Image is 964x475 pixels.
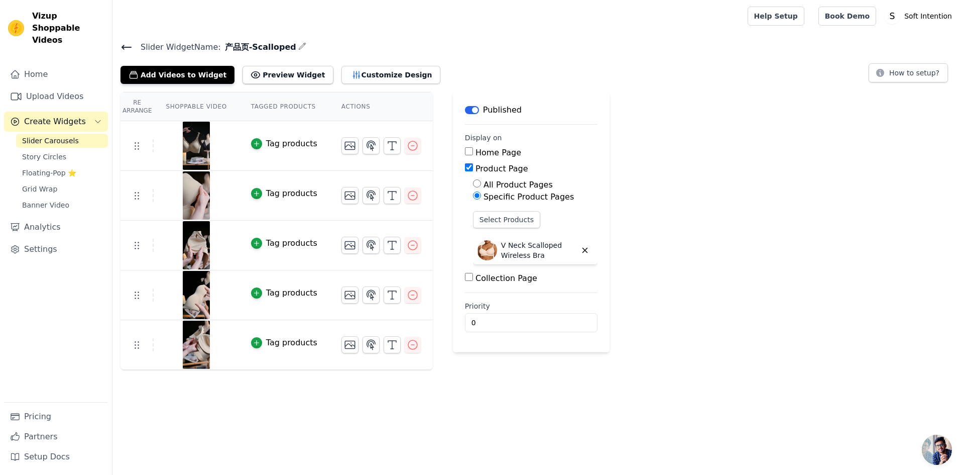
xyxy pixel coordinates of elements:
[576,242,593,259] button: Delete widget
[266,187,317,200] div: Tag products
[8,20,24,36] img: Vizup
[182,321,210,369] img: tn-a37d23c0790d49a4bd61f1a11b17d8f7.png
[475,148,521,157] label: Home Page
[884,7,956,25] button: S Soft Intention
[133,41,221,53] span: Slider Widget Name:
[475,164,528,173] label: Product Page
[22,168,76,178] span: Floating-Pop ⭐
[922,435,952,465] div: 开放式聊天
[298,40,306,54] div: Edit Name
[484,192,574,202] label: Specific Product Pages
[483,104,522,116] p: Published
[341,336,358,353] button: Change Thumbnail
[341,137,358,154] button: Change Thumbnail
[748,7,804,26] a: Help Setup
[501,240,576,260] p: V Neck Scalloped Wireless Bra
[341,237,358,254] button: Change Thumbnail
[329,92,433,121] th: Actions
[239,92,329,121] th: Tagged Products
[251,138,317,150] button: Tag products
[32,10,104,46] span: Vizup Shoppable Videos
[221,41,296,53] span: 产品页-Scalloped
[22,200,69,210] span: Banner Video
[251,237,317,249] button: Tag products
[251,287,317,299] button: Tag products
[465,133,502,143] legend: Display on
[818,7,876,26] a: Book Demo
[251,337,317,349] button: Tag products
[243,66,333,84] button: Preview Widget
[266,237,317,249] div: Tag products
[16,182,108,196] a: Grid Wrap
[4,447,108,467] a: Setup Docs
[477,240,497,260] img: V Neck Scalloped Wireless Bra
[4,427,108,447] a: Partners
[16,198,108,212] a: Banner Video
[266,337,317,349] div: Tag products
[16,150,108,164] a: Story Circles
[869,70,948,80] a: How to setup?
[473,211,540,228] button: Select Products
[154,92,238,121] th: Shoppable Video
[4,64,108,84] a: Home
[22,136,79,146] span: Slider Carousels
[120,92,154,121] th: Re Arrange
[16,166,108,180] a: Floating-Pop ⭐
[266,287,317,299] div: Tag products
[22,152,66,162] span: Story Circles
[900,7,956,25] p: Soft Intention
[22,184,57,194] span: Grid Wrap
[182,271,210,319] img: tn-5671e2305e73482fa76c0cc6a08b5bdf.png
[869,63,948,82] button: How to setup?
[266,138,317,150] div: Tag products
[341,66,440,84] button: Customize Design
[251,187,317,200] button: Tag products
[890,11,895,21] text: S
[475,273,537,283] label: Collection Page
[484,180,553,189] label: All Product Pages
[4,407,108,427] a: Pricing
[4,217,108,237] a: Analytics
[182,221,210,269] img: tn-faf31950a5ab4195944237dc4ddbe5c0.png
[182,171,210,220] img: tn-208eae1aaf2e4274bfa9e24debd67b0d.png
[16,134,108,148] a: Slider Carousels
[4,86,108,107] a: Upload Videos
[4,239,108,259] a: Settings
[465,301,597,311] label: Priority
[4,112,108,132] button: Create Widgets
[341,287,358,304] button: Change Thumbnail
[341,187,358,204] button: Change Thumbnail
[24,116,86,128] span: Create Widgets
[182,122,210,170] img: tn-320db4f6f9c546dfa8f9892509648fe5.png
[120,66,234,84] button: Add Videos to Widget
